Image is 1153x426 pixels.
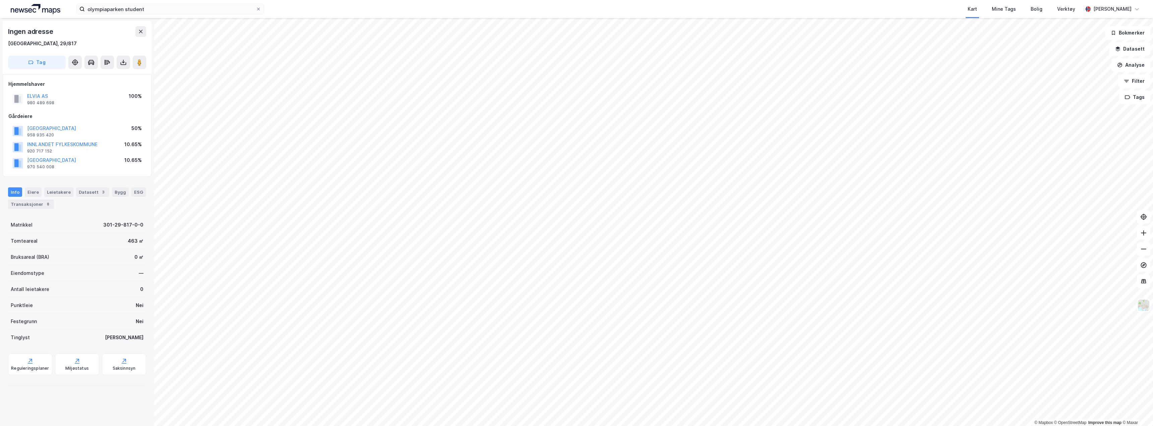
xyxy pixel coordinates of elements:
[1118,74,1150,88] button: Filter
[11,366,49,371] div: Reguleringsplaner
[8,26,54,37] div: Ingen adresse
[1119,394,1153,426] iframe: Chat Widget
[1034,420,1053,425] a: Mapbox
[1119,394,1153,426] div: Kontrollprogram for chat
[100,189,107,195] div: 3
[27,164,54,170] div: 970 540 008
[45,201,51,207] div: 8
[11,237,38,245] div: Tomteareal
[1137,299,1150,312] img: Z
[128,237,143,245] div: 463 ㎡
[27,148,52,154] div: 920 717 152
[8,40,77,48] div: [GEOGRAPHIC_DATA], 29/817
[8,80,146,88] div: Hjemmelshaver
[140,285,143,293] div: 0
[85,4,256,14] input: Søk på adresse, matrikkel, gårdeiere, leietakere eller personer
[1111,58,1150,72] button: Analyse
[136,317,143,325] div: Nei
[113,366,136,371] div: Saksinnsyn
[1088,420,1121,425] a: Improve this map
[11,333,30,342] div: Tinglyst
[11,301,33,309] div: Punktleie
[131,124,142,132] div: 50%
[11,253,49,261] div: Bruksareal (BRA)
[8,199,54,209] div: Transaksjoner
[11,285,49,293] div: Antall leietakere
[8,56,66,69] button: Tag
[11,317,37,325] div: Festegrunn
[65,366,89,371] div: Miljøstatus
[1119,90,1150,104] button: Tags
[992,5,1016,13] div: Mine Tags
[134,253,143,261] div: 0 ㎡
[44,187,73,197] div: Leietakere
[1109,42,1150,56] button: Datasett
[25,187,42,197] div: Eiere
[11,221,33,229] div: Matrikkel
[27,100,54,106] div: 980 489 698
[1057,5,1075,13] div: Verktøy
[8,112,146,120] div: Gårdeiere
[1105,26,1150,40] button: Bokmerker
[136,301,143,309] div: Nei
[11,4,60,14] img: logo.a4113a55bc3d86da70a041830d287a7e.svg
[1093,5,1132,13] div: [PERSON_NAME]
[139,269,143,277] div: —
[1031,5,1042,13] div: Bolig
[76,187,109,197] div: Datasett
[11,269,44,277] div: Eiendomstype
[112,187,129,197] div: Bygg
[1054,420,1087,425] a: OpenStreetMap
[8,187,22,197] div: Info
[968,5,977,13] div: Kart
[129,92,142,100] div: 100%
[105,333,143,342] div: [PERSON_NAME]
[131,187,146,197] div: ESG
[124,156,142,164] div: 10.65%
[124,140,142,148] div: 10.65%
[103,221,143,229] div: 301-29-817-0-0
[27,132,54,138] div: 958 935 420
